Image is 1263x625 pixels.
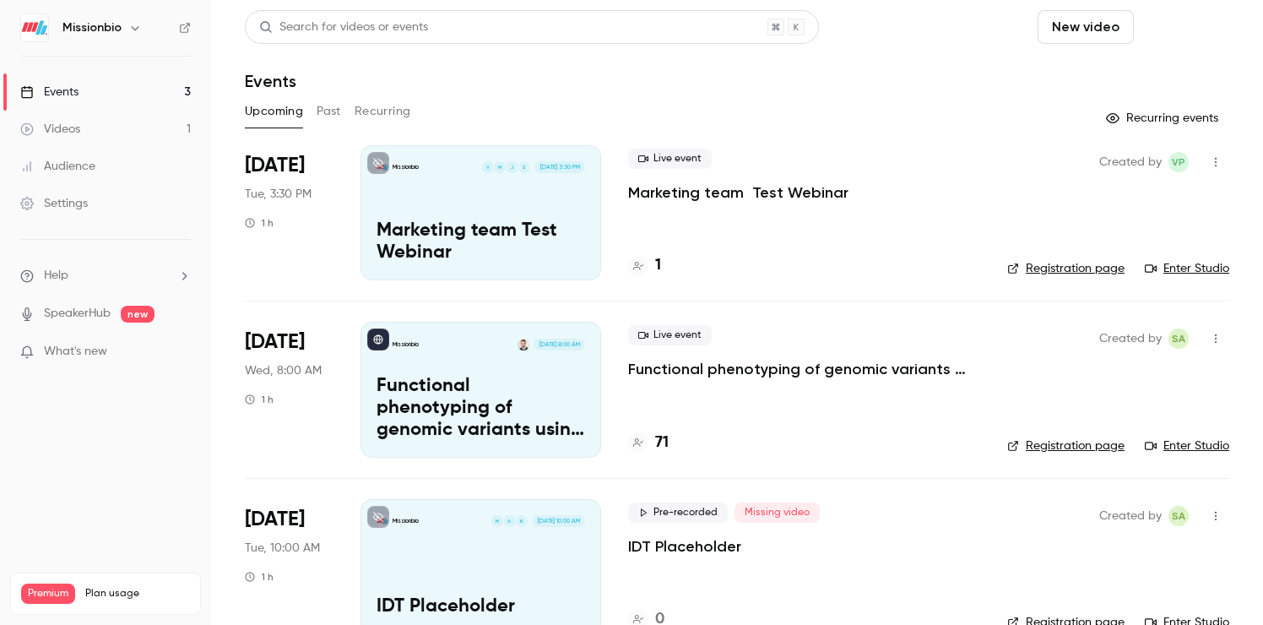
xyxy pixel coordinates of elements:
[259,19,428,36] div: Search for videos or events
[1168,506,1189,526] span: Simon Allardice
[85,587,190,601] span: Plan usage
[245,506,305,533] span: [DATE]
[21,14,48,41] img: Missionbio
[20,121,80,138] div: Videos
[628,149,712,169] span: Live event
[121,306,154,323] span: new
[377,376,585,441] p: Functional phenotyping of genomic variants using joint multiomic single-cell DNA–RNA sequencing
[1172,506,1185,526] span: SA
[518,160,531,174] div: S
[393,340,419,349] p: Missionbio
[393,517,419,525] p: Missionbio
[317,98,341,125] button: Past
[515,514,529,528] div: N
[1098,105,1229,132] button: Recurring events
[245,98,303,125] button: Upcoming
[628,359,980,379] a: Functional phenotyping of genomic variants using joint multiomic single-cell DNA–RNA sequencing
[171,345,191,360] iframe: Noticeable Trigger
[20,195,88,212] div: Settings
[628,503,728,523] span: Pre-recorded
[355,98,411,125] button: Recurring
[1099,329,1162,349] span: Created by
[360,145,601,280] a: Marketing team Test WebinarMissionbioSJMV[DATE] 3:30 PMMarketing team Test Webinar
[655,254,661,277] h4: 1
[245,71,296,91] h1: Events
[628,432,669,454] a: 71
[44,305,111,323] a: SpeakerHub
[1099,152,1162,172] span: Created by
[21,584,75,604] span: Premium
[1145,260,1229,277] a: Enter Studio
[1168,329,1189,349] span: Simon Allardice
[481,160,495,174] div: V
[245,362,322,379] span: Wed, 8:00 AM
[534,339,584,351] span: [DATE] 8:00 AM
[20,84,79,101] div: Events
[245,145,333,280] div: Oct 7 Tue, 3:30 PM (America/Los Angeles)
[1145,437,1229,454] a: Enter Studio
[245,570,274,584] div: 1 h
[245,329,305,356] span: [DATE]
[44,267,68,285] span: Help
[532,515,584,527] span: [DATE] 10:00 AM
[628,325,712,345] span: Live event
[628,254,661,277] a: 1
[245,152,305,179] span: [DATE]
[1172,152,1185,172] span: VP
[734,503,820,523] span: Missing video
[1099,506,1162,526] span: Created by
[245,216,274,230] div: 1 h
[491,514,504,528] div: M
[245,186,312,203] span: Tue, 3:30 PM
[534,161,584,173] span: [DATE] 3:30 PM
[245,540,320,557] span: Tue, 10:00 AM
[20,158,95,175] div: Audience
[628,536,741,557] a: IDT Placeholder
[393,163,419,171] p: Missionbio
[377,596,585,618] p: IDT Placeholder
[1141,10,1229,44] button: Schedule
[20,267,191,285] li: help-dropdown-opener
[62,19,122,36] h6: Missionbio
[493,160,507,174] div: M
[502,514,516,528] div: A
[44,343,107,361] span: What's new
[518,339,529,351] img: Dr Dominik Lindenhofer
[1168,152,1189,172] span: Vanee Pho
[377,220,585,264] p: Marketing team Test Webinar
[245,393,274,406] div: 1 h
[1172,329,1185,349] span: SA
[1007,437,1125,454] a: Registration page
[1038,10,1134,44] button: New video
[1007,260,1125,277] a: Registration page
[505,160,518,174] div: J
[655,432,669,454] h4: 71
[628,182,848,203] a: Marketing team Test Webinar
[245,322,333,457] div: Oct 15 Wed, 8:00 AM (America/Los Angeles)
[360,322,601,457] a: Functional phenotyping of genomic variants using joint multiomic single-cell DNA–RNA sequencingMi...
